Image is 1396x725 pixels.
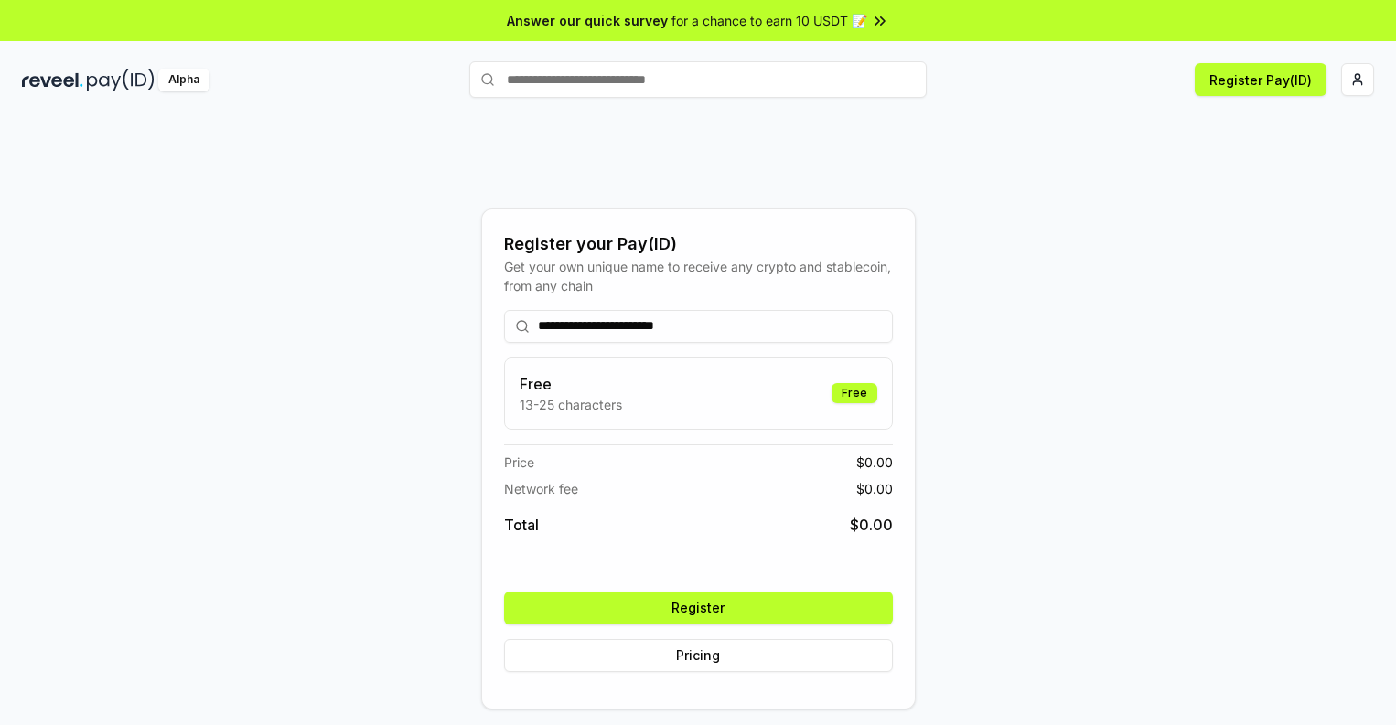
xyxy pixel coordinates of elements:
[87,69,155,91] img: pay_id
[504,514,539,536] span: Total
[504,639,893,672] button: Pricing
[850,514,893,536] span: $ 0.00
[158,69,209,91] div: Alpha
[856,453,893,472] span: $ 0.00
[507,11,668,30] span: Answer our quick survey
[504,453,534,472] span: Price
[520,395,622,414] p: 13-25 characters
[520,373,622,395] h3: Free
[504,257,893,295] div: Get your own unique name to receive any crypto and stablecoin, from any chain
[832,383,877,403] div: Free
[504,592,893,624] button: Register
[22,69,83,91] img: reveel_dark
[671,11,867,30] span: for a chance to earn 10 USDT 📝
[504,231,893,257] div: Register your Pay(ID)
[1195,63,1326,96] button: Register Pay(ID)
[504,479,578,498] span: Network fee
[856,479,893,498] span: $ 0.00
